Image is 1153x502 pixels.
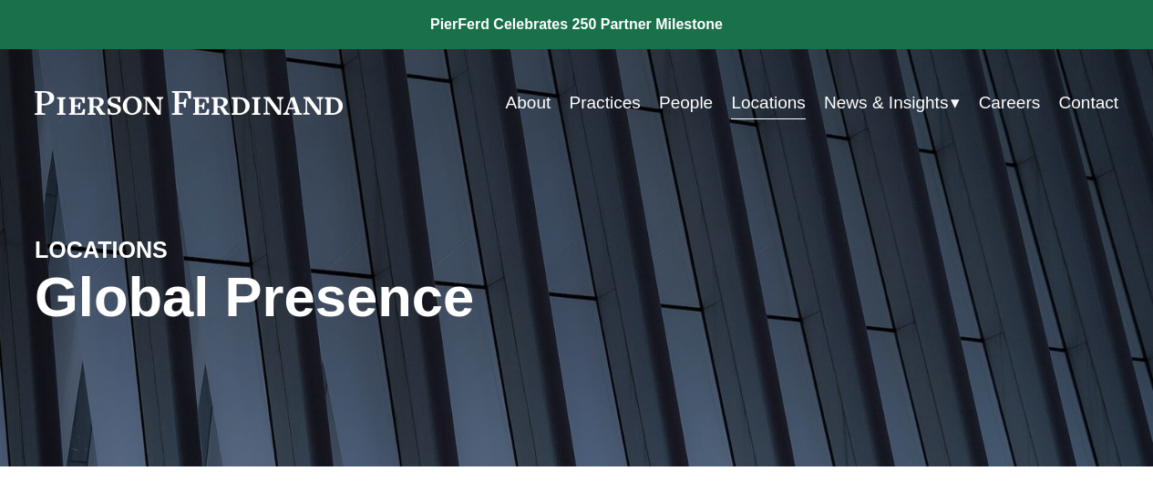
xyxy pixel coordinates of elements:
a: Careers [979,86,1041,120]
a: Practices [570,86,641,120]
a: About [506,86,551,120]
a: People [659,86,713,120]
span: News & Insights [824,87,948,118]
a: Locations [731,86,805,120]
h4: LOCATIONS [35,236,305,265]
a: folder dropdown [824,86,960,120]
h1: Global Presence [35,265,757,329]
a: Contact [1059,86,1119,120]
